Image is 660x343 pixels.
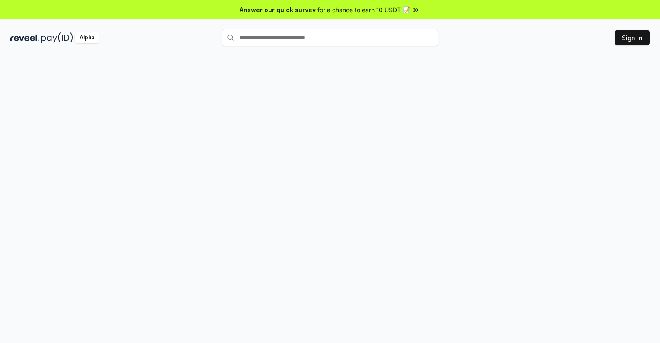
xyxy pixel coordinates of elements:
[317,5,410,14] span: for a chance to earn 10 USDT 📝
[615,30,650,45] button: Sign In
[240,5,316,14] span: Answer our quick survey
[10,32,39,43] img: reveel_dark
[41,32,73,43] img: pay_id
[75,32,99,43] div: Alpha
